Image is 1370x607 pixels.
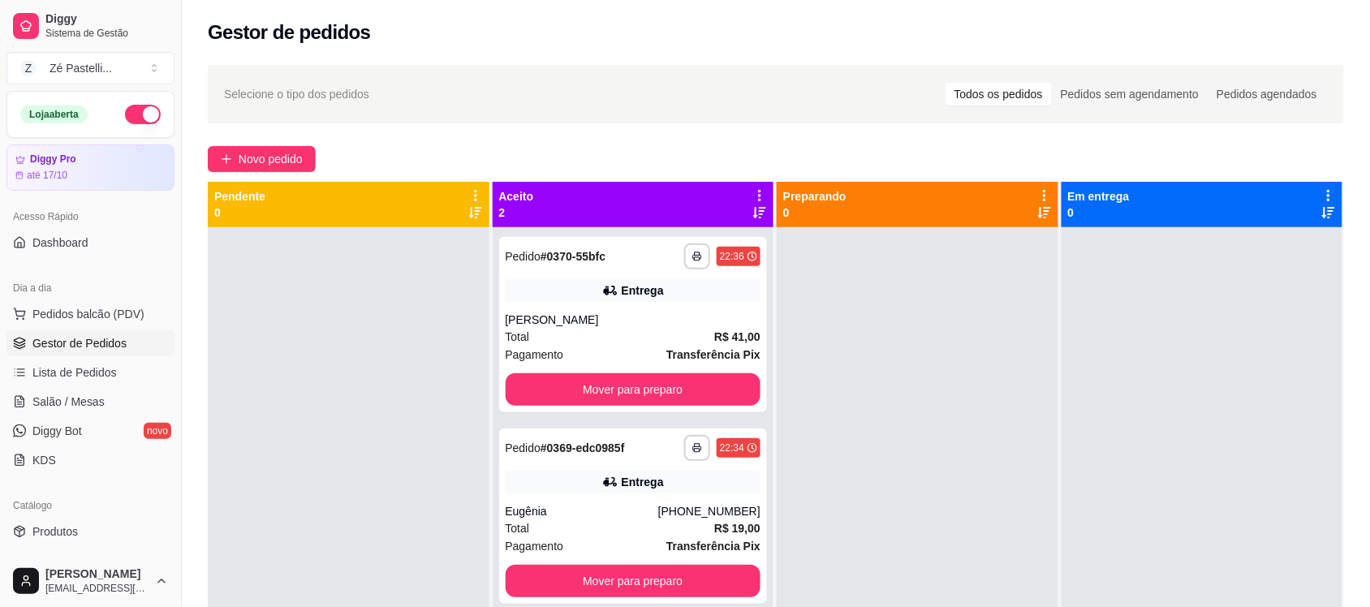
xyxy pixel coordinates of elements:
div: Eugênia [506,503,658,519]
div: Pedidos agendados [1208,83,1326,105]
span: Produtos [32,523,78,540]
article: Diggy Pro [30,153,76,166]
button: Select a team [6,52,174,84]
strong: Transferência Pix [666,540,760,553]
div: Pedidos sem agendamento [1052,83,1208,105]
span: Pagamento [506,537,564,555]
button: Alterar Status [125,105,161,124]
p: Pendente [214,188,265,204]
div: Todos os pedidos [946,83,1052,105]
h2: Gestor de pedidos [208,19,371,45]
div: Entrega [622,474,664,490]
strong: Transferência Pix [666,348,760,361]
a: Gestor de Pedidos [6,330,174,356]
span: Complementos [32,553,109,569]
span: Novo pedido [239,150,303,168]
div: Acesso Rápido [6,204,174,230]
div: 22:34 [720,441,744,454]
p: 0 [783,204,847,221]
a: DiggySistema de Gestão [6,6,174,45]
div: Loja aberta [20,105,88,123]
p: Aceito [499,188,534,204]
p: 0 [1068,204,1130,221]
a: Dashboard [6,230,174,256]
p: 2 [499,204,534,221]
span: Diggy Bot [32,423,82,439]
div: Entrega [622,282,664,299]
div: Dia a dia [6,275,174,301]
div: 22:36 [720,250,744,263]
strong: # 0370-55bfc [541,250,605,263]
div: [PERSON_NAME] [506,312,761,328]
a: KDS [6,447,174,473]
article: até 17/10 [27,169,67,182]
span: Dashboard [32,235,88,251]
button: [PERSON_NAME][EMAIL_ADDRESS][DOMAIN_NAME] [6,562,174,601]
button: Novo pedido [208,146,316,172]
a: Diggy Proaté 17/10 [6,144,174,191]
span: Pedido [506,441,541,454]
span: Selecione o tipo dos pedidos [224,85,369,103]
span: Salão / Mesas [32,394,105,410]
span: Diggy [45,12,168,27]
span: Lista de Pedidos [32,364,117,381]
a: Produtos [6,519,174,545]
button: Mover para preparo [506,373,761,406]
span: Pedido [506,250,541,263]
a: Lista de Pedidos [6,359,174,385]
strong: R$ 19,00 [714,522,760,535]
span: [EMAIL_ADDRESS][DOMAIN_NAME] [45,582,149,595]
p: Em entrega [1068,188,1130,204]
span: Pagamento [506,346,564,364]
span: Sistema de Gestão [45,27,168,40]
a: Diggy Botnovo [6,418,174,444]
strong: # 0369-edc0985f [541,441,625,454]
div: [PHONE_NUMBER] [658,503,760,519]
button: Mover para preparo [506,565,761,597]
span: Pedidos balcão (PDV) [32,306,144,322]
span: Total [506,328,530,346]
span: Gestor de Pedidos [32,335,127,351]
button: Pedidos balcão (PDV) [6,301,174,327]
a: Complementos [6,548,174,574]
span: Z [20,60,37,76]
span: KDS [32,452,56,468]
strong: R$ 41,00 [714,330,760,343]
div: Zé Pastelli ... [50,60,112,76]
a: Salão / Mesas [6,389,174,415]
div: Catálogo [6,493,174,519]
p: 0 [214,204,265,221]
span: [PERSON_NAME] [45,567,149,582]
p: Preparando [783,188,847,204]
span: Total [506,519,530,537]
span: plus [221,153,232,165]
